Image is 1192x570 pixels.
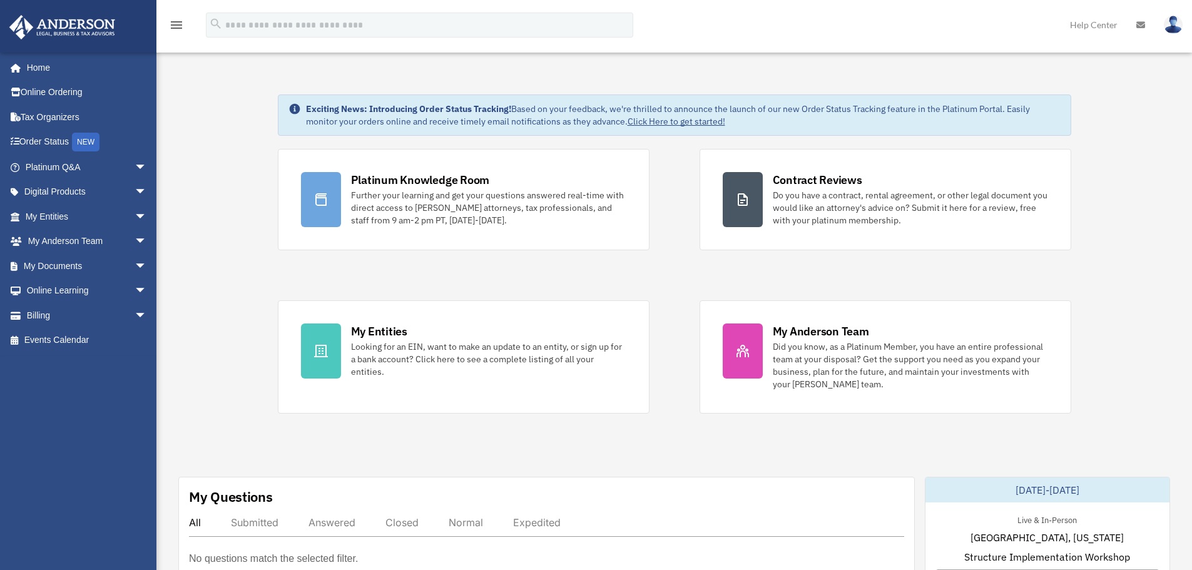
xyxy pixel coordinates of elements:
a: Contract Reviews Do you have a contract, rental agreement, or other legal document you would like... [700,149,1071,250]
a: My Anderson Teamarrow_drop_down [9,229,166,254]
div: [DATE]-[DATE] [925,477,1169,502]
div: Submitted [231,516,278,529]
div: My Questions [189,487,273,506]
div: Based on your feedback, we're thrilled to announce the launch of our new Order Status Tracking fe... [306,103,1061,128]
span: arrow_drop_down [135,155,160,180]
div: Looking for an EIN, want to make an update to an entity, or sign up for a bank account? Click her... [351,340,626,378]
div: Do you have a contract, rental agreement, or other legal document you would like an attorney's ad... [773,189,1048,226]
div: Expedited [513,516,561,529]
span: arrow_drop_down [135,204,160,230]
span: arrow_drop_down [135,180,160,205]
div: Normal [449,516,483,529]
a: Online Ordering [9,80,166,105]
p: No questions match the selected filter. [189,550,358,567]
a: Online Learningarrow_drop_down [9,278,166,303]
a: Home [9,55,160,80]
div: NEW [72,133,99,151]
a: menu [169,22,184,33]
a: Click Here to get started! [628,116,725,127]
span: Structure Implementation Workshop [964,549,1130,564]
a: My Entitiesarrow_drop_down [9,204,166,229]
img: Anderson Advisors Platinum Portal [6,15,119,39]
span: arrow_drop_down [135,278,160,304]
a: Platinum Knowledge Room Further your learning and get your questions answered real-time with dire... [278,149,649,250]
strong: Exciting News: Introducing Order Status Tracking! [306,103,511,115]
span: arrow_drop_down [135,229,160,255]
div: My Anderson Team [773,323,869,339]
span: arrow_drop_down [135,303,160,328]
div: Further your learning and get your questions answered real-time with direct access to [PERSON_NAM... [351,189,626,226]
span: arrow_drop_down [135,253,160,279]
a: Digital Productsarrow_drop_down [9,180,166,205]
div: Closed [385,516,419,529]
a: Billingarrow_drop_down [9,303,166,328]
div: Answered [308,516,355,529]
a: Order StatusNEW [9,130,166,155]
i: search [209,17,223,31]
a: My Documentsarrow_drop_down [9,253,166,278]
div: All [189,516,201,529]
a: My Anderson Team Did you know, as a Platinum Member, you have an entire professional team at your... [700,300,1071,414]
div: Platinum Knowledge Room [351,172,490,188]
span: [GEOGRAPHIC_DATA], [US_STATE] [970,530,1124,545]
div: Live & In-Person [1007,512,1087,526]
i: menu [169,18,184,33]
a: Platinum Q&Aarrow_drop_down [9,155,166,180]
div: Did you know, as a Platinum Member, you have an entire professional team at your disposal? Get th... [773,340,1048,390]
div: Contract Reviews [773,172,862,188]
a: Tax Organizers [9,104,166,130]
a: Events Calendar [9,328,166,353]
a: My Entities Looking for an EIN, want to make an update to an entity, or sign up for a bank accoun... [278,300,649,414]
img: User Pic [1164,16,1183,34]
div: My Entities [351,323,407,339]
